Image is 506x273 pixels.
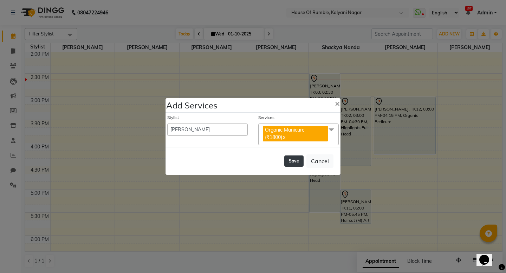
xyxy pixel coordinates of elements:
h4: Add Services [166,99,218,112]
label: Services [258,114,274,121]
span: × [335,98,340,108]
iframe: chat widget [476,245,499,266]
a: x [282,134,285,140]
span: Organic Manicure (₹1800) [265,127,305,140]
label: Stylist [167,114,179,121]
button: Close [329,93,345,113]
button: Cancel [306,154,333,168]
button: Save [284,155,304,167]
